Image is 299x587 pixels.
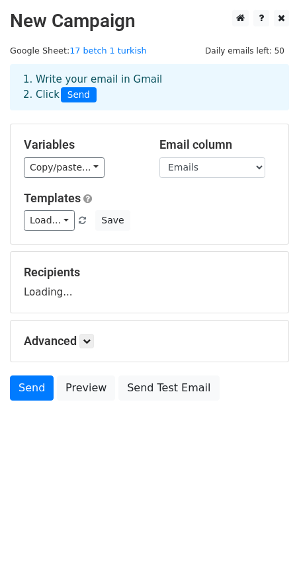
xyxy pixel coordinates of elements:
a: Send Test Email [118,375,219,401]
h5: Email column [159,137,275,152]
div: Loading... [24,265,275,299]
small: Google Sheet: [10,46,147,56]
h5: Variables [24,137,140,152]
h5: Recipients [24,265,275,280]
a: Preview [57,375,115,401]
h5: Advanced [24,334,275,348]
div: 1. Write your email in Gmail 2. Click [13,72,286,102]
a: Send [10,375,54,401]
span: Daily emails left: 50 [200,44,289,58]
a: 17 betch 1 turkish [69,46,147,56]
span: Send [61,87,97,103]
button: Save [95,210,130,231]
h2: New Campaign [10,10,289,32]
a: Copy/paste... [24,157,105,178]
a: Daily emails left: 50 [200,46,289,56]
a: Load... [24,210,75,231]
a: Templates [24,191,81,205]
